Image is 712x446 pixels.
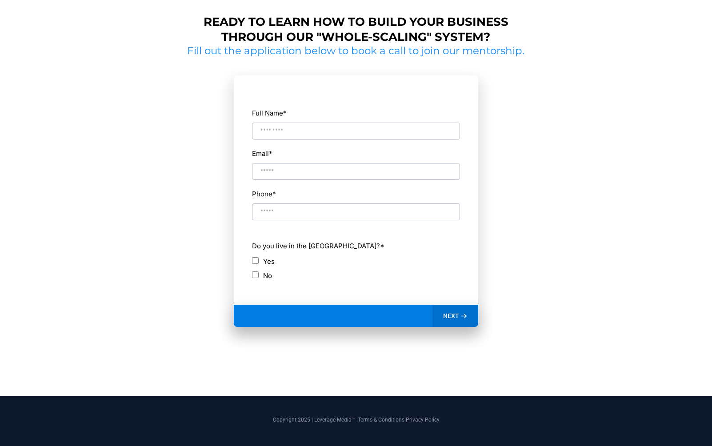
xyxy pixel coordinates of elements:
[252,147,272,159] label: Email
[443,312,459,320] span: NEXT
[406,417,440,423] a: Privacy Policy
[184,44,528,58] h2: Fill out the application below to book a call to join our mentorship.
[252,188,460,200] label: Phone
[252,240,460,252] label: Do you live in the [GEOGRAPHIC_DATA]?
[252,107,460,119] label: Full Name
[263,255,275,267] label: Yes
[358,417,404,423] a: Terms & Conditions
[204,15,508,44] strong: Ready to learn how to build your business through our "whole-scaling" system?
[263,270,272,282] label: No
[105,416,607,424] p: Copyright 2025 | Leverage Media™ | |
